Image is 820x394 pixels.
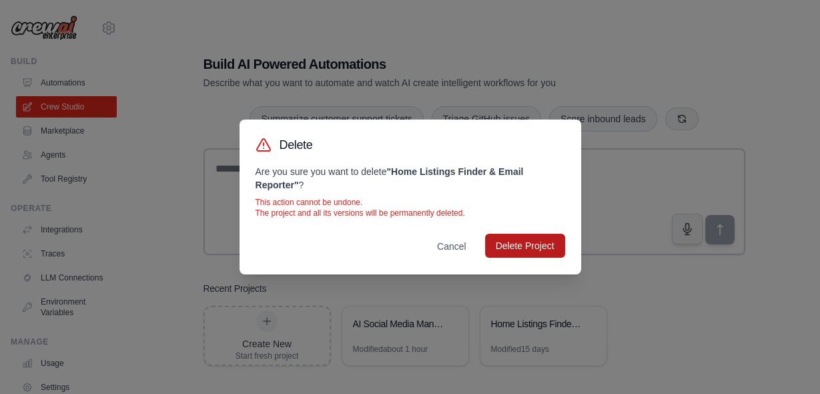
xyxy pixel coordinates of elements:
strong: " Home Listings Finder & Email Reporter " [256,166,524,190]
iframe: Chat Widget [753,330,820,394]
button: Delete Project [485,234,565,258]
p: Are you sure you want to delete ? [256,165,565,192]
h3: Delete [280,136,313,154]
p: This action cannot be undone. [256,197,565,208]
button: Cancel [426,234,477,258]
p: The project and all its versions will be permanently deleted. [256,208,565,218]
